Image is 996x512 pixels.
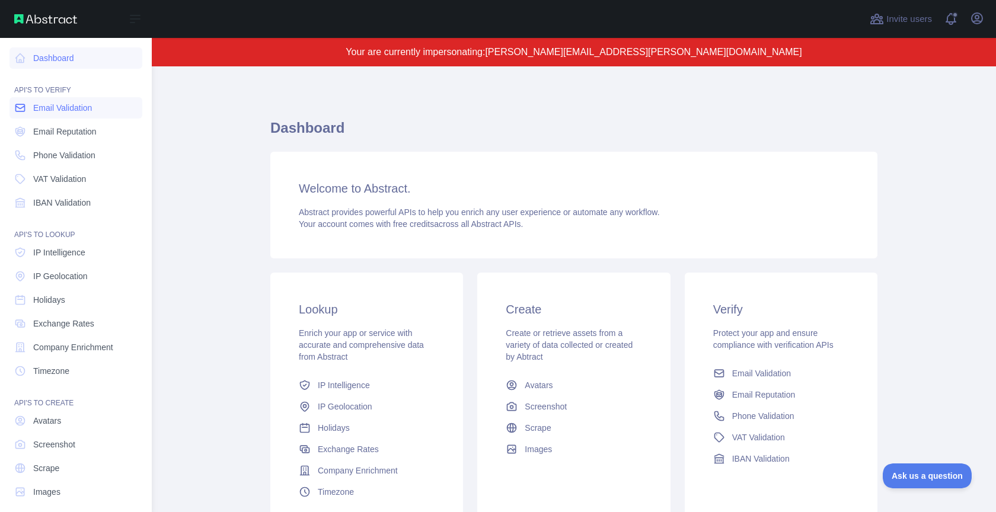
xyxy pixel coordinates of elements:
span: free credits [393,219,434,229]
iframe: Toggle Customer Support [883,463,972,488]
a: Avatars [501,375,646,396]
span: Create or retrieve assets from a variety of data collected or created by Abtract [506,328,633,361]
span: Holidays [33,294,65,306]
span: IP Geolocation [33,270,88,282]
span: Company Enrichment [318,465,398,476]
a: Dashboard [9,47,142,69]
span: Images [33,486,60,498]
span: Your are currently impersonating: [346,47,485,57]
span: Screenshot [525,401,567,412]
a: Avatars [9,410,142,431]
a: Email Reputation [9,121,142,142]
h3: Lookup [299,301,435,318]
a: IBAN Validation [9,192,142,213]
a: Screenshot [9,434,142,455]
a: Screenshot [501,396,646,417]
a: Scrape [501,417,646,439]
span: Avatars [525,379,553,391]
span: Timezone [318,486,354,498]
span: Phone Validation [33,149,95,161]
a: Email Reputation [708,384,854,405]
span: Email Validation [732,367,791,379]
span: Email Reputation [33,126,97,137]
a: Company Enrichment [294,460,439,481]
a: IP Intelligence [294,375,439,396]
a: Holidays [294,417,439,439]
span: VAT Validation [732,431,785,443]
span: Scrape [33,462,59,474]
a: IP Intelligence [9,242,142,263]
span: VAT Validation [33,173,86,185]
span: Invite users [886,12,932,26]
h3: Welcome to Abstract. [299,180,849,197]
a: Phone Validation [9,145,142,166]
a: IP Geolocation [9,265,142,287]
span: [PERSON_NAME][EMAIL_ADDRESS][PERSON_NAME][DOMAIN_NAME] [485,47,802,57]
span: Timezone [33,365,69,377]
a: Email Validation [708,363,854,384]
span: Exchange Rates [33,318,94,329]
span: Exchange Rates [318,443,379,455]
a: Timezone [9,360,142,382]
span: Holidays [318,422,350,434]
span: Email Reputation [732,389,796,401]
span: Enrich your app or service with accurate and comprehensive data from Abstract [299,328,424,361]
a: Email Validation [9,97,142,119]
span: IP Intelligence [318,379,370,391]
span: Your account comes with across all Abstract APIs. [299,219,523,229]
span: IBAN Validation [33,197,91,209]
a: VAT Validation [9,168,142,190]
a: Scrape [9,457,142,479]
span: Email Validation [33,102,92,114]
a: Exchange Rates [294,439,439,460]
a: Phone Validation [708,405,854,427]
div: API'S TO VERIFY [9,71,142,95]
span: IP Intelligence [33,247,85,258]
span: Company Enrichment [33,341,113,353]
a: Exchange Rates [9,313,142,334]
div: API'S TO CREATE [9,384,142,408]
a: Images [9,481,142,503]
a: IP Geolocation [294,396,439,417]
h3: Verify [713,301,849,318]
a: Holidays [9,289,142,311]
a: Images [501,439,646,460]
span: Protect your app and ensure compliance with verification APIs [713,328,834,350]
span: IP Geolocation [318,401,372,412]
span: Images [525,443,552,455]
span: Abstract provides powerful APIs to help you enrich any user experience or automate any workflow. [299,207,660,217]
h3: Create [506,301,641,318]
a: Company Enrichment [9,337,142,358]
span: Phone Validation [732,410,794,422]
span: Screenshot [33,439,75,450]
h1: Dashboard [270,119,877,147]
span: Scrape [525,422,551,434]
button: Invite users [867,9,934,28]
a: IBAN Validation [708,448,854,469]
span: Avatars [33,415,61,427]
span: IBAN Validation [732,453,790,465]
div: API'S TO LOOKUP [9,216,142,239]
a: VAT Validation [708,427,854,448]
img: Abstract API [14,14,77,24]
a: Timezone [294,481,439,503]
